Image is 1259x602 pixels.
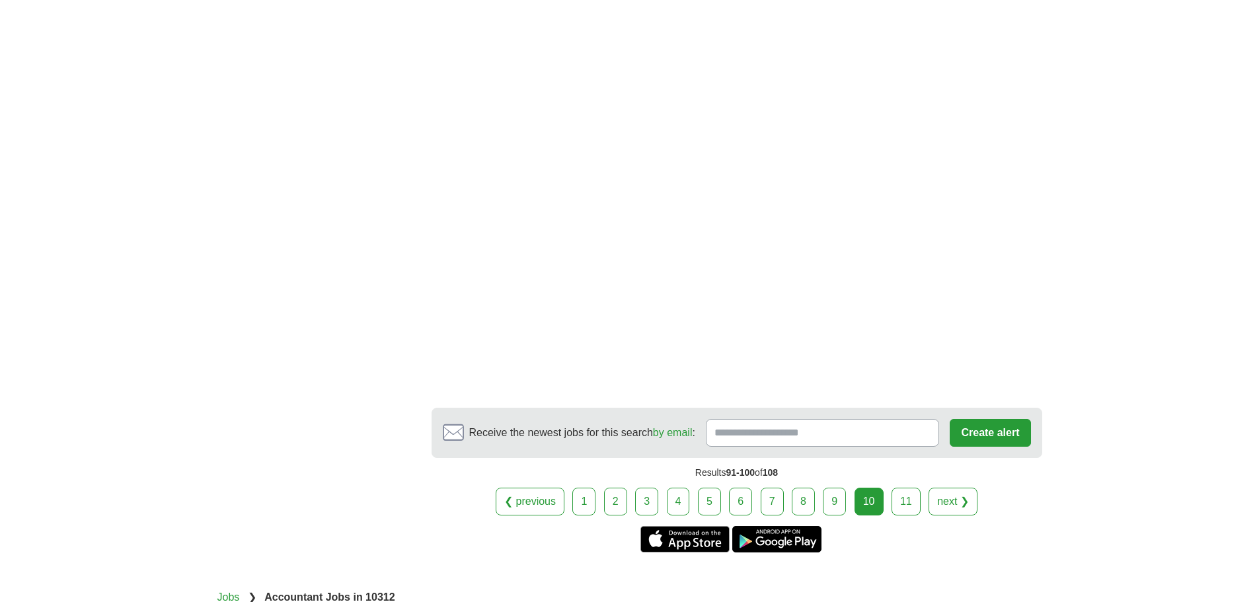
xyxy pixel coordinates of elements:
a: Get the iPhone app [640,526,730,552]
a: 1 [572,488,595,515]
span: 91-100 [726,467,755,478]
a: 9 [823,488,846,515]
a: 3 [635,488,658,515]
a: 5 [698,488,721,515]
button: Create alert [950,419,1030,447]
a: 6 [729,488,752,515]
a: 11 [892,488,921,515]
div: 10 [855,488,884,515]
a: 2 [604,488,627,515]
div: Results of [432,458,1042,488]
a: ❮ previous [496,488,564,515]
span: 108 [763,467,778,478]
span: Receive the newest jobs for this search : [469,425,695,441]
a: 8 [792,488,815,515]
a: next ❯ [929,488,977,515]
a: by email [653,427,693,438]
a: 4 [667,488,690,515]
a: Get the Android app [732,526,821,552]
a: 7 [761,488,784,515]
